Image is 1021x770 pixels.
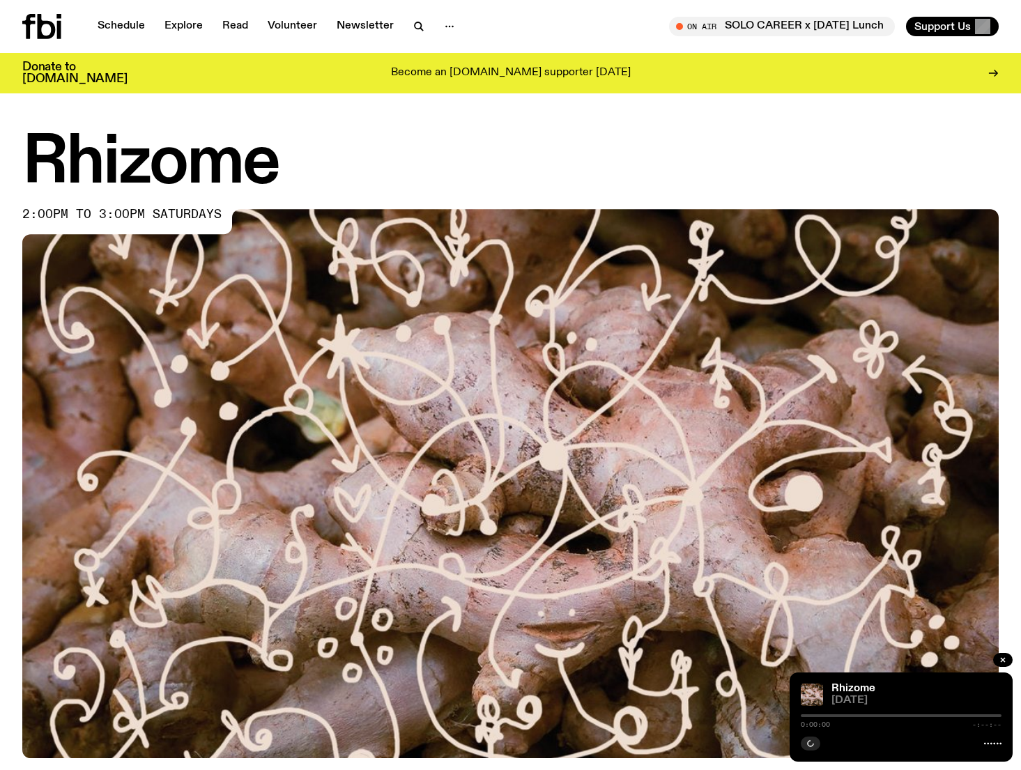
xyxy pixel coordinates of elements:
button: On AirSOLO CAREER x [DATE] Lunch [669,17,895,36]
h3: Donate to [DOMAIN_NAME] [22,61,128,85]
a: Volunteer [259,17,325,36]
a: Rhizome [831,683,875,694]
a: Schedule [89,17,153,36]
img: A close up picture of a bunch of ginger roots. Yellow squiggles with arrows, hearts and dots are ... [22,209,999,758]
span: -:--:-- [972,721,1001,728]
img: A close up picture of a bunch of ginger roots. Yellow squiggles with arrows, hearts and dots are ... [801,684,823,706]
a: Read [214,17,256,36]
span: 0:00:00 [801,721,830,728]
span: 2:00pm to 3:00pm saturdays [22,209,222,220]
span: [DATE] [831,695,1001,706]
a: Newsletter [328,17,402,36]
a: Explore [156,17,211,36]
span: Support Us [914,20,971,33]
p: Become an [DOMAIN_NAME] supporter [DATE] [391,67,631,79]
h1: Rhizome [22,132,999,195]
button: Support Us [906,17,999,36]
